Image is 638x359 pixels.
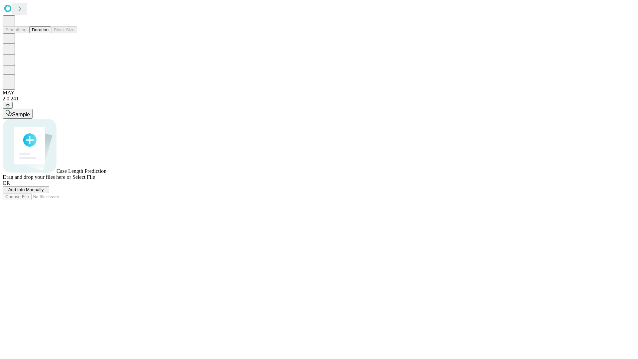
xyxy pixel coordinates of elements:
[3,109,33,119] button: Sample
[3,174,71,180] span: Drag and drop your files here or
[3,102,13,109] button: @
[72,174,95,180] span: Select File
[3,96,635,102] div: 2.0.241
[3,90,635,96] div: MAY
[8,187,44,192] span: Add Info Manually
[3,180,10,186] span: OR
[5,103,10,108] span: @
[12,112,30,117] span: Sample
[3,26,29,33] button: Smoothing
[3,186,49,193] button: Add Info Manually
[51,26,77,33] button: Block Size
[56,168,106,174] span: Case Length Prediction
[29,26,51,33] button: Duration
